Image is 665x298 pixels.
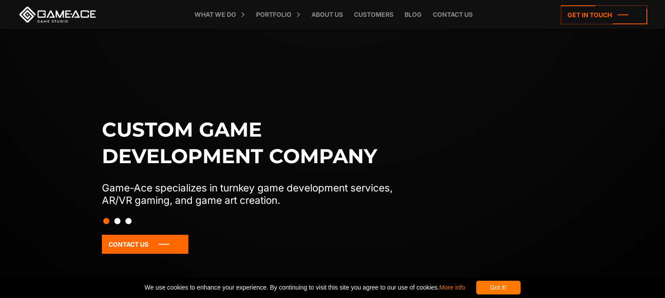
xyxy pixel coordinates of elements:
a: Get in touch [561,5,647,24]
h1: Custom game development company [102,116,411,169]
a: Contact Us [102,235,188,254]
a: More info [439,284,465,291]
button: Slide 1 [103,214,109,229]
div: Got it! [476,281,521,294]
button: Slide 3 [125,214,132,229]
p: Game-Ace specializes in turnkey game development services, AR/VR gaming, and game art creation. [102,182,411,206]
button: Slide 2 [114,214,121,229]
span: We use cookies to enhance your experience. By continuing to visit this site you agree to our use ... [144,281,465,294]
